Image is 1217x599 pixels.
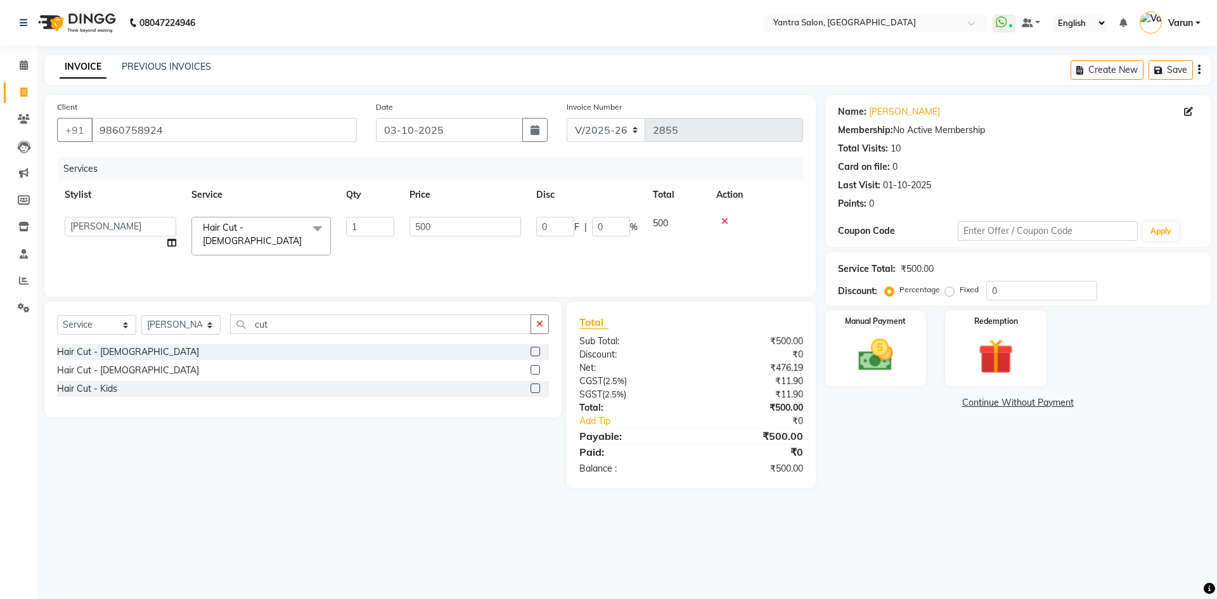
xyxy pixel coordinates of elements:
div: ₹500.00 [901,262,934,276]
img: Varun [1140,11,1162,34]
a: Add Tip [570,415,711,428]
div: 0 [892,160,898,174]
span: F [574,221,579,234]
div: Hair Cut - Kids [57,382,117,396]
div: Service Total: [838,262,896,276]
div: Net: [570,361,691,375]
div: ₹11.90 [691,375,812,388]
input: Search by Name/Mobile/Email/Code [91,118,357,142]
a: Continue Without Payment [828,396,1208,409]
span: 500 [653,217,668,229]
div: Card on file: [838,160,890,174]
button: Create New [1071,60,1143,80]
div: Discount: [570,348,691,361]
div: Sub Total: [570,335,691,348]
th: Service [184,181,338,209]
div: ₹500.00 [691,401,812,415]
div: ₹0 [691,348,812,361]
th: Action [709,181,803,209]
div: Hair Cut - [DEMOGRAPHIC_DATA] [57,364,199,377]
b: 08047224946 [139,5,195,41]
div: 0 [869,197,874,210]
div: ₹0 [691,444,812,460]
div: Balance : [570,462,691,475]
button: +91 [57,118,93,142]
span: 2.5% [605,376,624,386]
button: Apply [1143,222,1179,241]
img: logo [32,5,119,41]
th: Price [402,181,529,209]
label: Invoice Number [567,101,622,113]
th: Qty [338,181,402,209]
img: _gift.svg [967,335,1024,378]
div: Hair Cut - [DEMOGRAPHIC_DATA] [57,345,199,359]
th: Disc [529,181,645,209]
div: 10 [891,142,901,155]
div: ₹476.19 [691,361,812,375]
div: Services [58,157,813,181]
a: PREVIOUS INVOICES [122,61,211,72]
label: Redemption [974,316,1018,327]
a: x [302,235,307,247]
input: Enter Offer / Coupon Code [958,221,1138,241]
label: Client [57,101,77,113]
div: ₹500.00 [691,428,812,444]
div: Total: [570,401,691,415]
div: Paid: [570,444,691,460]
div: ₹11.90 [691,388,812,401]
th: Total [645,181,709,209]
input: Search or Scan [230,314,531,334]
div: ( ) [570,388,691,401]
div: No Active Membership [838,124,1198,137]
img: _cash.svg [847,335,905,375]
div: ( ) [570,375,691,388]
a: [PERSON_NAME] [869,105,940,119]
div: Points: [838,197,866,210]
label: Fixed [960,284,979,295]
div: ₹500.00 [691,335,812,348]
div: Name: [838,105,866,119]
label: Manual Payment [845,316,906,327]
a: INVOICE [60,56,106,79]
span: CGST [579,375,603,387]
span: | [584,221,587,234]
div: 01-10-2025 [883,179,931,192]
th: Stylist [57,181,184,209]
span: Hair Cut - [DEMOGRAPHIC_DATA] [203,222,302,247]
div: Discount: [838,285,877,298]
div: Membership: [838,124,893,137]
button: Save [1149,60,1193,80]
div: ₹500.00 [691,462,812,475]
span: Total [579,316,608,329]
span: 2.5% [605,389,624,399]
div: ₹0 [711,415,812,428]
span: % [630,221,638,234]
label: Date [376,101,393,113]
div: Last Visit: [838,179,880,192]
span: Varun [1168,16,1193,30]
label: Percentage [899,284,940,295]
div: Coupon Code [838,224,958,238]
span: SGST [579,389,602,400]
div: Total Visits: [838,142,888,155]
div: Payable: [570,428,691,444]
